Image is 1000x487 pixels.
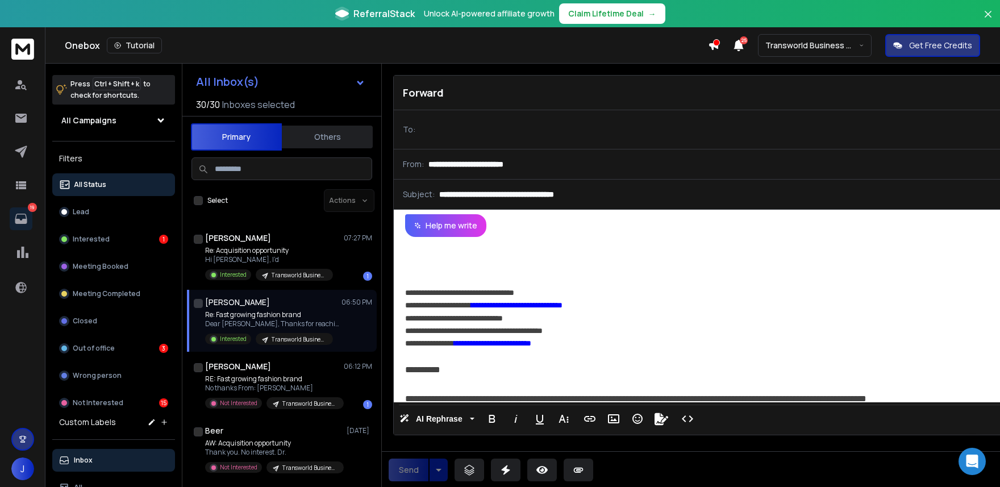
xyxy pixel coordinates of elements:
[52,109,175,132] button: All Campaigns
[282,124,373,149] button: Others
[73,371,122,380] p: Wrong person
[885,34,980,57] button: Get Free Credits
[529,407,551,430] button: Underline (Ctrl+U)
[220,270,247,279] p: Interested
[651,407,672,430] button: Signature
[403,85,444,101] p: Forward
[107,38,162,53] button: Tutorial
[73,262,128,271] p: Meeting Booked
[187,70,374,93] button: All Inbox(s)
[677,407,698,430] button: Code View
[73,235,110,244] p: Interested
[648,8,656,19] span: →
[52,392,175,414] button: Not Interested15
[207,196,228,205] label: Select
[414,414,465,424] span: AI Rephrase
[403,124,415,135] p: To:
[10,207,32,230] a: 19
[70,78,151,101] p: Press to check for shortcuts.
[52,310,175,332] button: Closed
[196,98,220,111] span: 30 / 30
[603,407,624,430] button: Insert Image (Ctrl+P)
[59,417,116,428] h3: Custom Labels
[403,189,435,200] p: Subject:
[52,337,175,360] button: Out of office3
[909,40,972,51] p: Get Free Credits
[341,298,372,307] p: 06:50 PM
[627,407,648,430] button: Emoticons
[74,456,93,465] p: Inbox
[159,235,168,244] div: 1
[363,272,372,281] div: 1
[205,374,341,384] p: RE: Fast growing fashion brand
[205,425,223,436] h1: Beer
[205,439,341,448] p: AW: Acquisition opportunity
[73,289,140,298] p: Meeting Completed
[220,463,257,472] p: Not Interested
[196,76,259,88] h1: All Inbox(s)
[159,398,168,407] div: 15
[344,234,372,243] p: 07:27 PM
[205,361,271,372] h1: [PERSON_NAME]
[205,232,271,244] h1: [PERSON_NAME]
[52,151,175,167] h3: Filters
[740,36,748,44] span: 25
[424,8,555,19] p: Unlock AI-powered affiliate growth
[353,7,415,20] span: ReferralStack
[205,297,270,308] h1: [PERSON_NAME]
[74,180,106,189] p: All Status
[282,399,337,408] p: Transworld Business Advisors | Fashion
[93,77,141,90] span: Ctrl + Shift + k
[52,201,175,223] button: Lead
[73,344,115,353] p: Out of office
[52,449,175,472] button: Inbox
[272,335,326,344] p: Transworld Business Advisors | Fashion
[481,407,503,430] button: Bold (Ctrl+B)
[61,115,116,126] h1: All Campaigns
[559,3,665,24] button: Claim Lifetime Deal→
[553,407,574,430] button: More Text
[220,335,247,343] p: Interested
[73,398,123,407] p: Not Interested
[205,384,341,393] p: No thanks From: [PERSON_NAME]
[220,399,257,407] p: Not Interested
[205,255,333,264] p: Hi [PERSON_NAME], I’d
[205,448,341,457] p: Thank you. No interest. Dr.
[959,448,986,475] div: Open Intercom Messenger
[159,344,168,353] div: 3
[73,317,97,326] p: Closed
[205,319,341,328] p: Dear [PERSON_NAME], Thanks for reaching
[52,255,175,278] button: Meeting Booked
[65,38,708,53] div: Onebox
[363,400,372,409] div: 1
[205,246,333,255] p: Re: Acquisition opportunity
[205,310,341,319] p: Re: Fast growing fashion brand
[347,426,372,435] p: [DATE]
[222,98,295,111] h3: Inboxes selected
[52,282,175,305] button: Meeting Completed
[765,40,859,51] p: Transworld Business Advisors of [GEOGRAPHIC_DATA]
[505,407,527,430] button: Italic (Ctrl+I)
[28,203,37,212] p: 19
[981,7,995,34] button: Close banner
[52,228,175,251] button: Interested1
[282,464,337,472] p: Transworld Business Advisors | Fashion
[344,362,372,371] p: 06:12 PM
[272,271,326,280] p: Transworld Business Advisors | Fashion
[405,214,486,237] button: Help me write
[403,159,424,170] p: From:
[52,364,175,387] button: Wrong person
[397,407,477,430] button: AI Rephrase
[52,173,175,196] button: All Status
[11,457,34,480] button: J
[191,123,282,151] button: Primary
[73,207,89,217] p: Lead
[579,407,601,430] button: Insert Link (Ctrl+K)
